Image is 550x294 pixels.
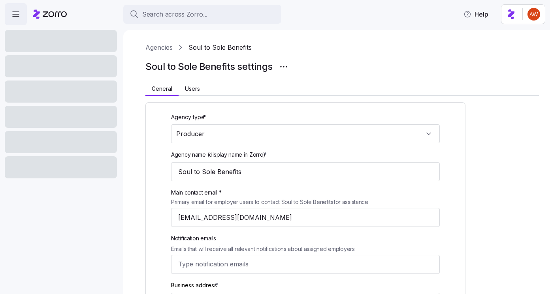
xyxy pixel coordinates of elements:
[171,188,368,197] span: Main contact email *
[463,9,488,19] span: Help
[171,113,207,122] label: Agency type
[123,5,281,24] button: Search across Zorro...
[185,86,200,92] span: Users
[188,43,252,52] a: Soul to Sole Benefits
[145,43,173,52] a: Agencies
[171,198,368,206] span: Primary email for employer users to contact Soul to Sole Benefits for assistance
[171,245,355,253] span: Emails that will receive all relevant notifications about assigned employers
[145,60,273,73] h1: Soul to Sole Benefits settings
[178,259,418,269] input: Type notification emails
[142,9,207,19] span: Search across Zorro...
[171,162,440,181] input: Type agency name
[457,6,495,22] button: Help
[527,8,540,21] img: 3c671664b44671044fa8929adf5007c6
[171,234,355,243] span: Notification emails
[171,208,440,227] input: Type contact email
[171,124,440,143] input: Select agency type
[152,86,172,92] span: General
[171,150,266,159] span: Agency name (display name in Zorro)
[171,281,220,290] label: Business address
